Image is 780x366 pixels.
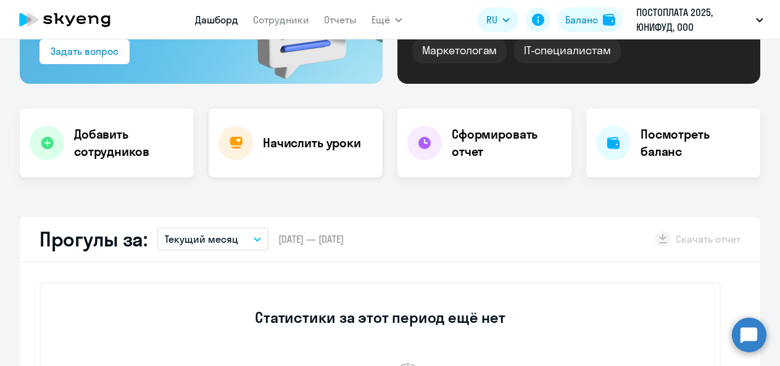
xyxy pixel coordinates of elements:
button: ПОСТОПЛАТА 2025, ЮНИФУД, ООО [630,5,770,35]
div: Маркетологам [412,38,507,63]
span: RU [486,12,497,27]
button: Балансbalance [558,7,623,32]
div: Задать вопрос [51,44,118,59]
button: Задать вопрос [39,39,130,64]
span: [DATE] — [DATE] [278,232,344,246]
h4: Посмотреть баланс [641,126,750,160]
a: Сотрудники [253,14,309,26]
span: Ещё [371,12,390,27]
img: balance [603,14,615,26]
div: Баланс [565,12,598,27]
button: RU [478,7,518,32]
div: IT-специалистам [514,38,620,63]
a: Отчеты [324,14,357,26]
p: Текущий месяц [165,232,238,246]
a: Дашборд [195,14,238,26]
button: Ещё [371,7,402,32]
h2: Прогулы за: [39,227,147,251]
h4: Добавить сотрудников [74,126,184,160]
h4: Сформировать отчет [452,126,562,160]
h3: Статистики за этот период ещё нет [255,307,505,327]
h4: Начислить уроки [263,134,361,152]
p: ПОСТОПЛАТА 2025, ЮНИФУД, ООО [636,5,751,35]
button: Текущий месяц [157,227,268,251]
